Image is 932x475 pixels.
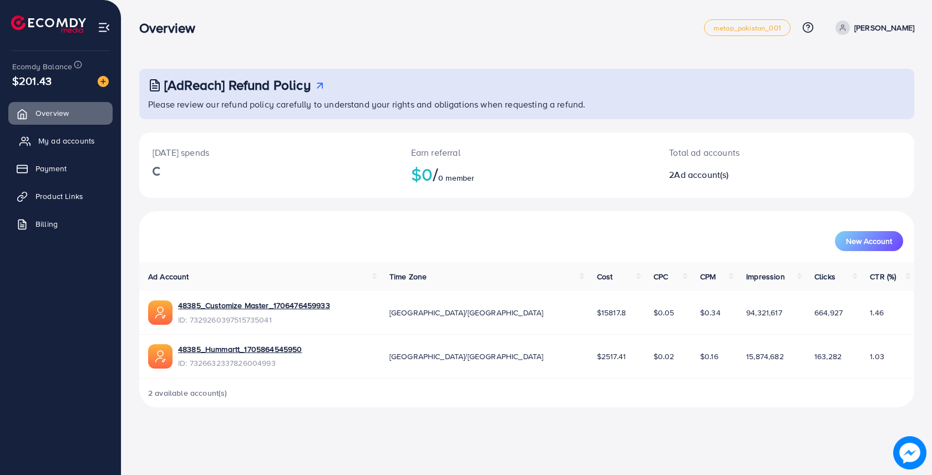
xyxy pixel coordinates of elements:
[746,271,785,282] span: Impression
[411,146,643,159] p: Earn referral
[148,344,173,369] img: ic-ads-acc.e4c84228.svg
[597,271,613,282] span: Cost
[178,357,302,369] span: ID: 7326632337826004993
[12,61,72,72] span: Ecomdy Balance
[148,300,173,325] img: ic-ads-acc.e4c84228.svg
[389,351,544,362] span: [GEOGRAPHIC_DATA]/[GEOGRAPHIC_DATA]
[8,213,113,235] a: Billing
[831,21,914,35] a: [PERSON_NAME]
[654,307,675,318] span: $0.05
[164,77,311,93] h3: [AdReach] Refund Policy
[139,20,204,36] h3: Overview
[700,271,716,282] span: CPM
[178,314,330,325] span: ID: 7329260397515735041
[654,351,675,362] span: $0.02
[433,161,438,187] span: /
[148,271,189,282] span: Ad Account
[814,307,843,318] span: 664,927
[411,164,643,185] h2: $0
[814,351,842,362] span: 163,282
[8,102,113,124] a: Overview
[597,307,626,318] span: $15817.8
[98,76,109,87] img: image
[178,344,302,355] a: 48385_Hummartt_1705864545950
[654,271,668,282] span: CPC
[12,73,52,89] span: $201.43
[669,170,836,180] h2: 2
[713,24,781,32] span: metap_pakistan_001
[704,19,791,36] a: metap_pakistan_001
[846,237,892,245] span: New Account
[36,191,83,202] span: Product Links
[896,439,924,467] img: image
[389,307,544,318] span: [GEOGRAPHIC_DATA]/[GEOGRAPHIC_DATA]
[854,21,914,34] p: [PERSON_NAME]
[814,271,835,282] span: Clicks
[8,185,113,207] a: Product Links
[36,218,58,229] span: Billing
[153,146,384,159] p: [DATE] spends
[148,387,227,399] span: 2 available account(s)
[178,300,330,311] a: 48385_Customize Master_1706476459933
[98,21,110,34] img: menu
[700,307,721,318] span: $0.34
[674,168,728,181] span: Ad account(s)
[438,172,474,183] span: 0 member
[746,351,784,362] span: 15,874,682
[870,351,884,362] span: 1.03
[597,351,626,362] span: $2517.41
[8,157,113,180] a: Payment
[746,307,782,318] span: 94,321,617
[870,271,896,282] span: CTR (%)
[389,271,427,282] span: Time Zone
[11,16,86,33] img: logo
[870,307,884,318] span: 1.46
[148,98,908,111] p: Please review our refund policy carefully to understand your rights and obligations when requesti...
[700,351,718,362] span: $0.16
[38,135,95,146] span: My ad accounts
[835,231,903,251] button: New Account
[669,146,836,159] p: Total ad accounts
[36,163,67,174] span: Payment
[36,108,69,119] span: Overview
[8,130,113,152] a: My ad accounts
